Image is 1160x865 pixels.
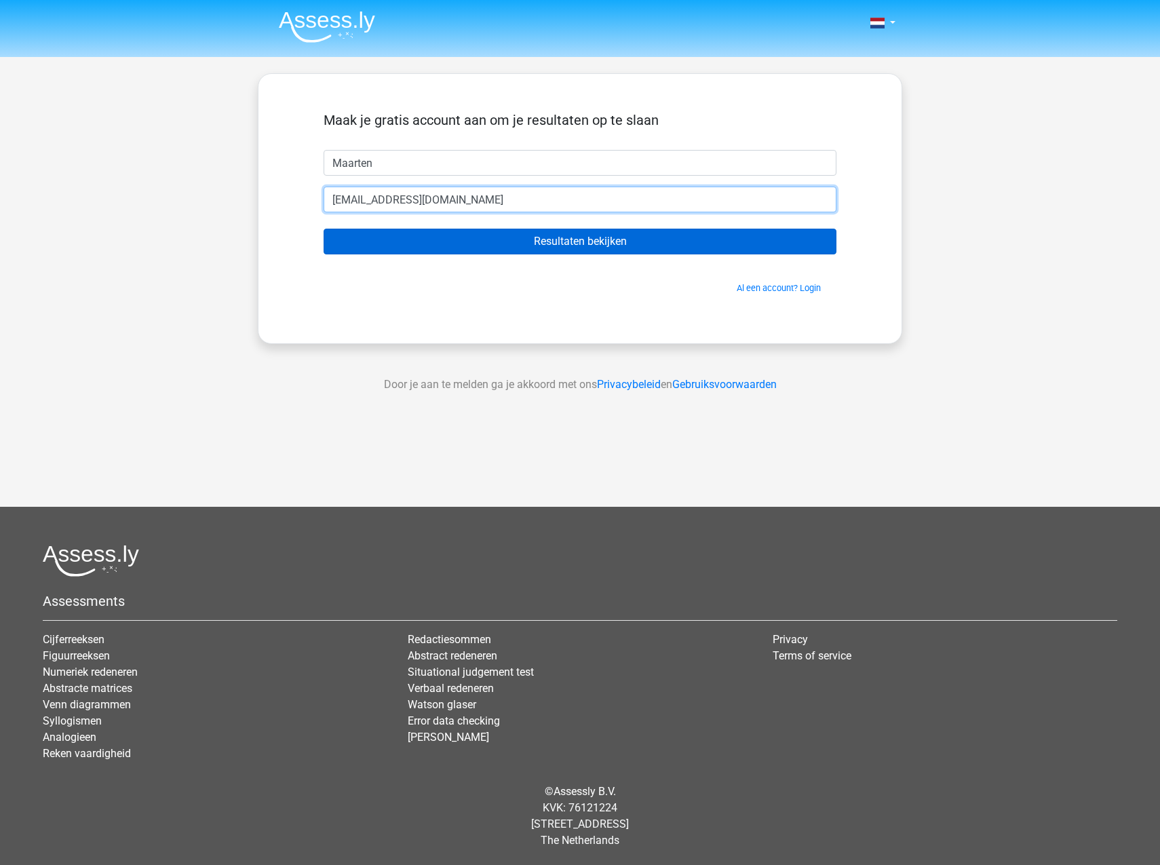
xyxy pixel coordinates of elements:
input: Resultaten bekijken [324,229,836,254]
h5: Maak je gratis account aan om je resultaten op te slaan [324,112,836,128]
a: Privacybeleid [597,378,661,391]
a: Situational judgement test [408,666,534,678]
a: Al een account? Login [737,283,821,293]
a: Syllogismen [43,714,102,727]
a: Privacy [773,633,808,646]
a: Error data checking [408,714,500,727]
input: Voornaam [324,150,836,176]
a: Abstracte matrices [43,682,132,695]
h5: Assessments [43,593,1117,609]
img: Assessly [279,11,375,43]
a: [PERSON_NAME] [408,731,489,744]
a: Assessly B.V. [554,785,616,798]
a: Reken vaardigheid [43,747,131,760]
a: Abstract redeneren [408,649,497,662]
a: Gebruiksvoorwaarden [672,378,777,391]
a: Analogieen [43,731,96,744]
a: Figuurreeksen [43,649,110,662]
a: Numeriek redeneren [43,666,138,678]
input: Email [324,187,836,212]
a: Redactiesommen [408,633,491,646]
a: Verbaal redeneren [408,682,494,695]
a: Terms of service [773,649,851,662]
a: Venn diagrammen [43,698,131,711]
div: © KVK: 76121224 [STREET_ADDRESS] The Netherlands [33,773,1127,860]
img: Assessly logo [43,545,139,577]
a: Cijferreeksen [43,633,104,646]
a: Watson glaser [408,698,476,711]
